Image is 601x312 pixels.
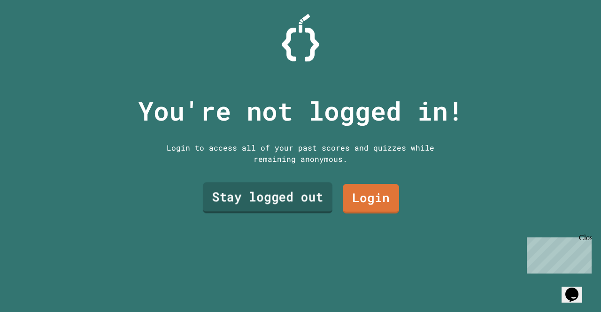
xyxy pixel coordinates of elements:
[138,91,463,130] p: You're not logged in!
[4,4,65,60] div: Chat with us now!Close
[160,142,441,165] div: Login to access all of your past scores and quizzes while remaining anonymous.
[562,274,592,303] iframe: chat widget
[203,183,332,213] a: Stay logged out
[282,14,319,61] img: Logo.svg
[343,184,399,213] a: Login
[523,234,592,274] iframe: chat widget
